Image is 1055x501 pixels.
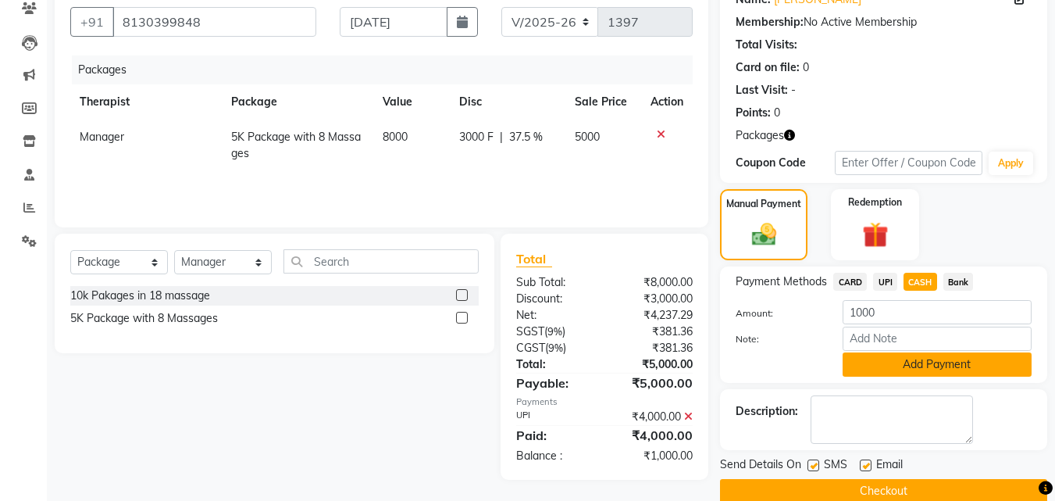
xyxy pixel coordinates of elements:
[575,130,600,144] span: 5000
[904,273,937,291] span: CASH
[504,324,604,340] div: ( )
[736,155,834,171] div: Coupon Code
[833,273,867,291] span: CARD
[736,105,771,121] div: Points:
[548,342,563,354] span: 9%
[774,105,780,121] div: 0
[641,84,693,120] th: Action
[504,291,604,307] div: Discount:
[504,340,604,356] div: ( )
[873,273,897,291] span: UPI
[989,152,1033,175] button: Apply
[726,197,801,211] label: Manual Payment
[504,448,604,464] div: Balance :
[736,403,798,420] div: Description:
[383,130,408,144] span: 8000
[791,82,796,98] div: -
[500,129,503,145] span: |
[736,14,804,30] div: Membership:
[604,291,704,307] div: ₹3,000.00
[222,84,373,120] th: Package
[736,127,784,144] span: Packages
[736,59,800,76] div: Card on file:
[604,340,704,356] div: ₹381.36
[604,426,704,445] div: ₹4,000.00
[70,7,114,37] button: +91
[854,219,896,251] img: _gift.svg
[516,395,693,409] div: Payments
[504,307,604,324] div: Net:
[724,306,830,320] label: Amount:
[736,14,1032,30] div: No Active Membership
[565,84,642,120] th: Sale Price
[736,274,827,290] span: Payment Methods
[943,273,974,291] span: Bank
[604,409,704,425] div: ₹4,000.00
[843,327,1032,351] input: Add Note
[604,448,704,464] div: ₹1,000.00
[547,325,562,338] span: 9%
[459,129,494,145] span: 3000 F
[516,324,544,338] span: SGST
[604,274,704,291] div: ₹8,000.00
[70,288,210,304] div: 10k Pakages in 18 massage
[112,7,316,37] input: Search by Name/Mobile/Email/Code
[843,300,1032,324] input: Amount
[373,84,450,120] th: Value
[504,274,604,291] div: Sub Total:
[744,220,784,249] img: _cash.svg
[504,426,604,445] div: Paid:
[80,130,124,144] span: Manager
[604,307,704,324] div: ₹4,237.29
[283,249,479,274] input: Search
[843,352,1032,377] button: Add Payment
[736,37,797,53] div: Total Visits:
[516,341,545,355] span: CGST
[231,130,361,160] span: 5K Package with 8 Massages
[876,456,903,476] span: Email
[604,356,704,373] div: ₹5,000.00
[803,59,809,76] div: 0
[835,151,982,175] input: Enter Offer / Coupon Code
[724,332,830,346] label: Note:
[504,409,604,425] div: UPI
[516,251,552,267] span: Total
[504,356,604,373] div: Total:
[72,55,704,84] div: Packages
[604,324,704,340] div: ₹381.36
[604,374,704,392] div: ₹5,000.00
[450,84,565,120] th: Disc
[720,456,801,476] span: Send Details On
[70,84,222,120] th: Therapist
[509,129,543,145] span: 37.5 %
[70,310,218,327] div: 5K Package with 8 Massages
[504,374,604,392] div: Payable:
[736,82,788,98] div: Last Visit:
[848,195,902,209] label: Redemption
[824,456,847,476] span: SMS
